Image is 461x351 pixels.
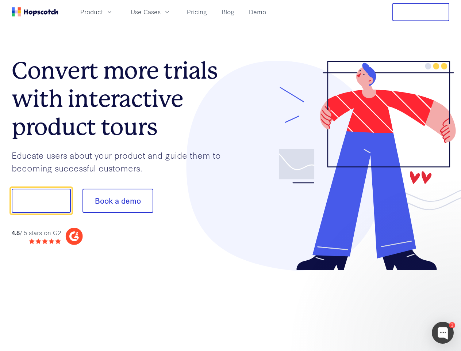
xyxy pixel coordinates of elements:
a: Demo [246,6,269,18]
span: Product [80,7,103,16]
a: Blog [219,6,237,18]
button: Show me! [12,189,71,213]
strong: 4.8 [12,228,20,237]
div: 1 [449,322,455,328]
p: Educate users about your product and guide them to becoming successful customers. [12,149,231,174]
div: / 5 stars on G2 [12,228,61,237]
button: Book a demo [82,189,153,213]
span: Use Cases [131,7,161,16]
h1: Convert more trials with interactive product tours [12,57,231,141]
button: Product [76,6,118,18]
a: Pricing [184,6,210,18]
a: Home [12,7,58,16]
button: Use Cases [126,6,175,18]
button: Free Trial [392,3,449,21]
